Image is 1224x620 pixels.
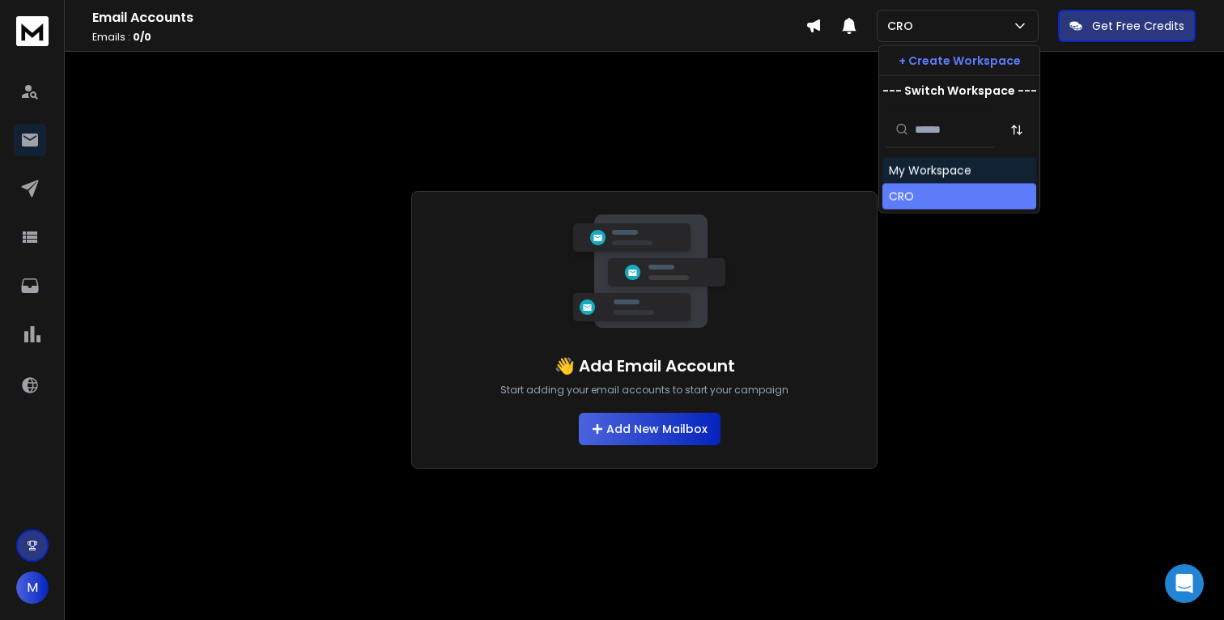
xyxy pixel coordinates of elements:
[500,384,788,397] p: Start adding your email accounts to start your campaign
[92,31,805,44] p: Emails :
[889,189,914,205] div: CRO
[16,16,49,46] img: logo
[882,83,1037,99] p: --- Switch Workspace ---
[133,30,151,44] span: 0 / 0
[1058,10,1196,42] button: Get Free Credits
[579,413,720,445] button: Add New Mailbox
[1092,18,1184,34] p: Get Free Credits
[1001,113,1033,146] button: Sort by Sort A-Z
[899,53,1021,69] p: + Create Workspace
[555,355,735,377] h1: 👋 Add Email Account
[887,18,920,34] p: CRO
[1165,564,1204,603] div: Open Intercom Messenger
[16,571,49,604] button: M
[92,8,805,28] h1: Email Accounts
[889,163,971,179] div: My Workspace
[879,46,1039,75] button: + Create Workspace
